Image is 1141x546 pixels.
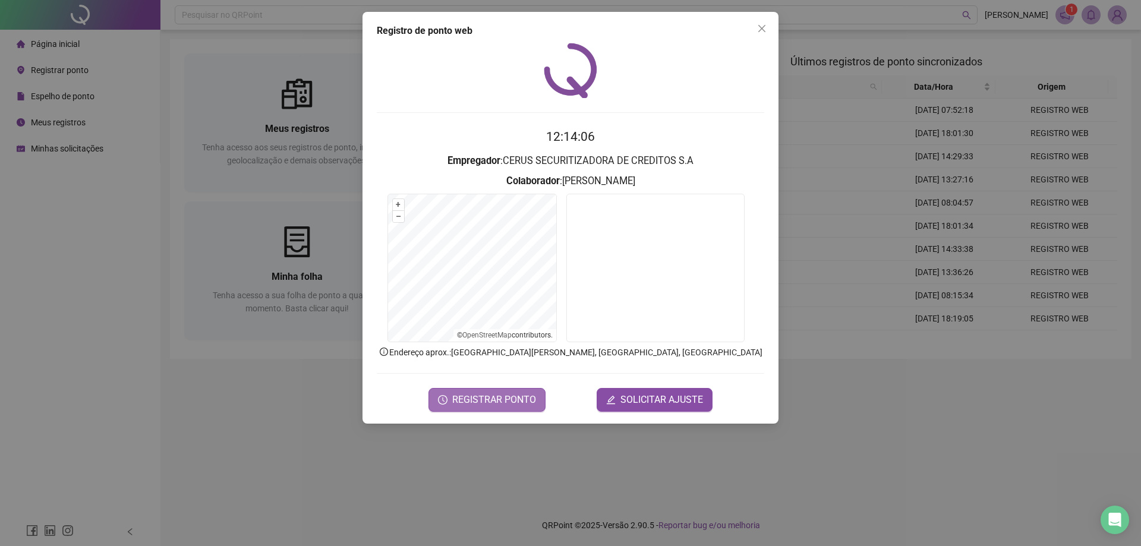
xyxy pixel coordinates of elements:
img: QRPoint [544,43,597,98]
p: Endereço aprox. : [GEOGRAPHIC_DATA][PERSON_NAME], [GEOGRAPHIC_DATA], [GEOGRAPHIC_DATA] [377,346,764,359]
span: close [757,24,767,33]
span: info-circle [379,346,389,357]
h3: : [PERSON_NAME] [377,173,764,189]
li: © contributors. [457,331,553,339]
button: Close [752,19,771,38]
button: – [393,211,404,222]
div: Open Intercom Messenger [1101,506,1129,534]
a: OpenStreetMap [462,331,512,339]
button: + [393,199,404,210]
span: REGISTRAR PONTO [452,393,536,407]
strong: Empregador [447,155,500,166]
span: clock-circle [438,395,447,405]
div: Registro de ponto web [377,24,764,38]
h3: : CERUS SECURITIZADORA DE CREDITOS S.A [377,153,764,169]
span: SOLICITAR AJUSTE [620,393,703,407]
button: REGISTRAR PONTO [428,388,546,412]
span: edit [606,395,616,405]
button: editSOLICITAR AJUSTE [597,388,713,412]
strong: Colaborador [506,175,560,187]
time: 12:14:06 [546,130,595,144]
